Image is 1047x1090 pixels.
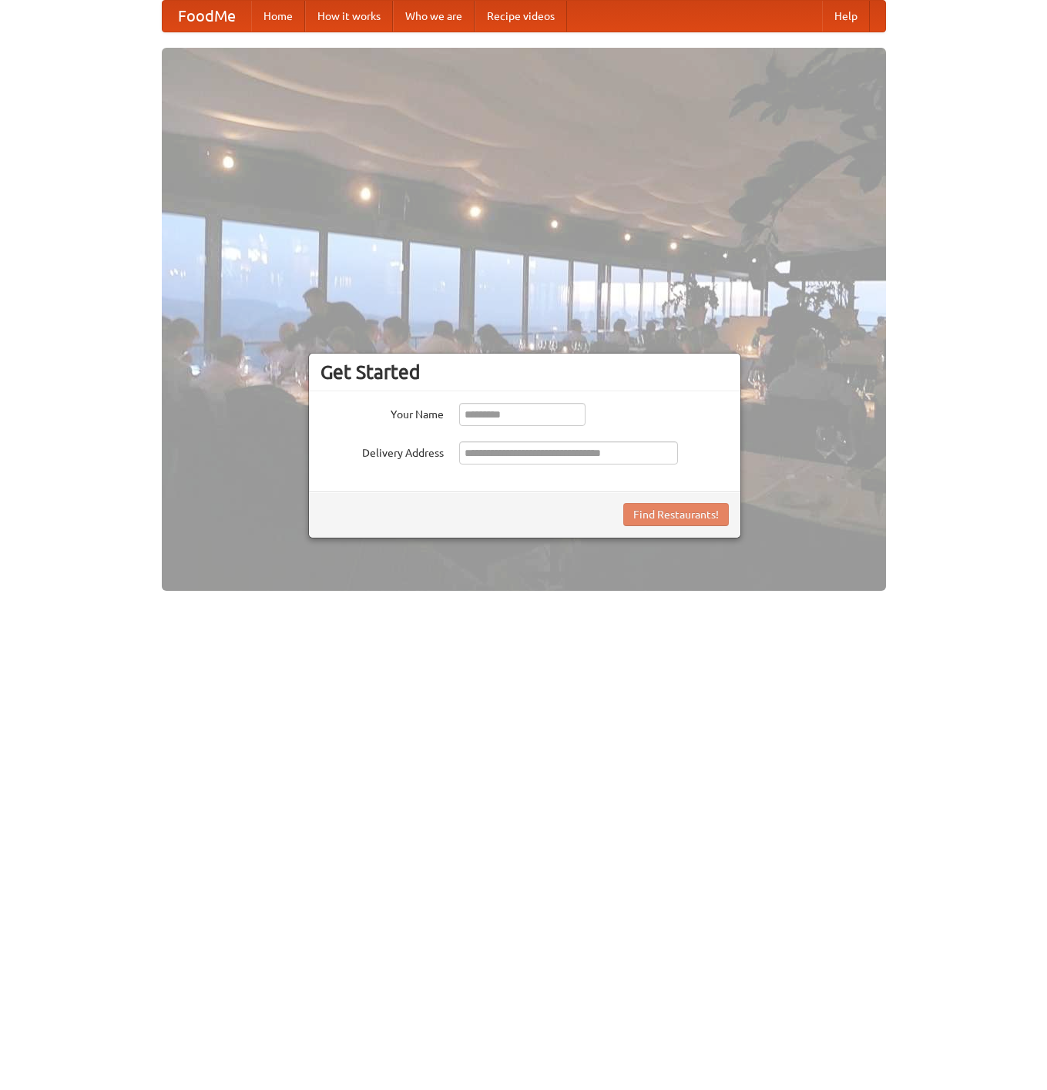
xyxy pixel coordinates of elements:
[305,1,393,32] a: How it works
[393,1,475,32] a: Who we are
[251,1,305,32] a: Home
[822,1,870,32] a: Help
[320,403,444,422] label: Your Name
[320,361,729,384] h3: Get Started
[163,1,251,32] a: FoodMe
[475,1,567,32] a: Recipe videos
[623,503,729,526] button: Find Restaurants!
[320,441,444,461] label: Delivery Address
